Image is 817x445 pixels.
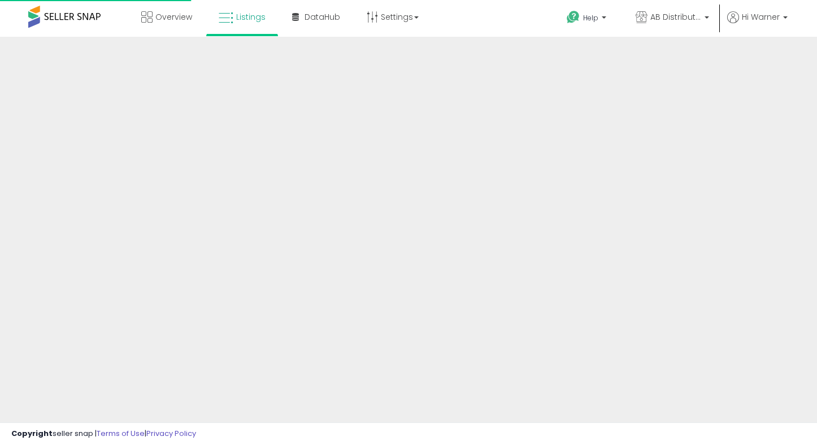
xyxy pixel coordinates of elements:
[11,429,196,439] div: seller snap | |
[155,11,192,23] span: Overview
[583,13,598,23] span: Help
[97,428,145,439] a: Terms of Use
[305,11,340,23] span: DataHub
[146,428,196,439] a: Privacy Policy
[742,11,780,23] span: Hi Warner
[727,11,788,37] a: Hi Warner
[566,10,580,24] i: Get Help
[558,2,618,37] a: Help
[236,11,266,23] span: Listings
[11,428,53,439] strong: Copyright
[650,11,701,23] span: AB Distribution Co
